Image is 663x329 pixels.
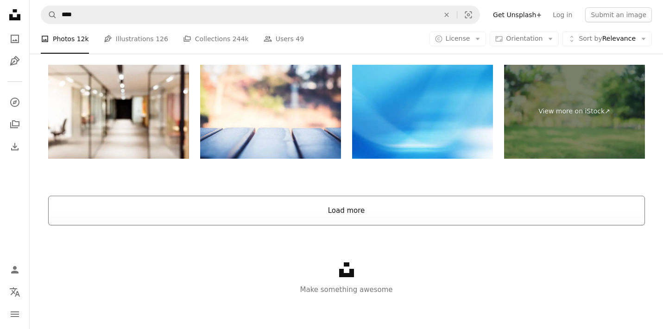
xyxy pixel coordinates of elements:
[6,137,24,156] a: Download History
[429,31,486,46] button: License
[504,65,645,159] a: View more on iStock↗
[41,6,480,24] form: Find visuals sitewide
[183,24,249,54] a: Collections 244k
[233,34,249,44] span: 244k
[6,52,24,70] a: Illustrations
[30,284,663,295] p: Make something awesome
[547,7,578,22] a: Log in
[457,6,480,24] button: Visual search
[6,30,24,48] a: Photos
[200,65,341,159] img: A beautiful winter morning in southern Sweden. Frost has formed on the outdoor wooden tables by t...
[6,305,24,323] button: Menu
[296,34,304,44] span: 49
[6,261,24,279] a: Log in / Sign up
[352,65,493,159] img: Abstract Blue Background
[104,24,168,54] a: Illustrations 126
[585,7,652,22] button: Submit an image
[579,34,636,43] span: Relevance
[506,35,543,42] span: Orientation
[446,35,470,42] span: License
[6,283,24,301] button: Language
[264,24,304,54] a: Users 49
[6,6,24,26] a: Home — Unsplash
[48,196,645,225] button: Load more
[156,34,168,44] span: 126
[490,31,559,46] button: Orientation
[6,93,24,112] a: Explore
[48,65,189,159] img: Abstract blur image background of airport terminal corridor
[579,35,602,42] span: Sort by
[487,7,547,22] a: Get Unsplash+
[562,31,652,46] button: Sort byRelevance
[436,6,457,24] button: Clear
[41,6,57,24] button: Search Unsplash
[6,115,24,134] a: Collections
